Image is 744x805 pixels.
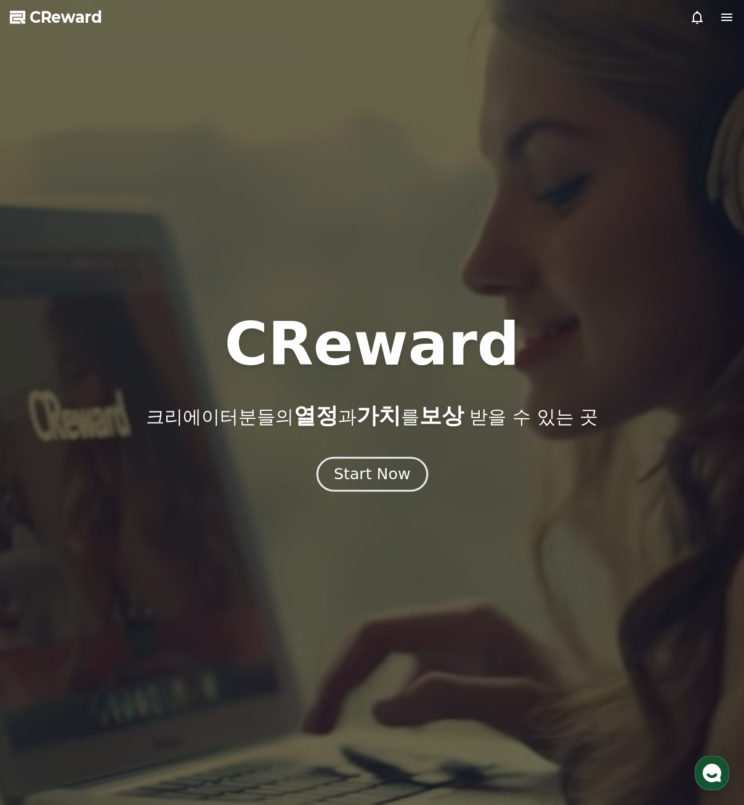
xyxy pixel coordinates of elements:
a: 홈 [4,390,81,421]
a: Start Now [319,470,426,482]
p: 크리에이터분들의 과 를 받을 수 있는 곳 [146,403,598,428]
span: 홈 [39,409,46,419]
h1: CReward [224,315,519,374]
a: 설정 [159,390,237,421]
span: 설정 [190,409,205,419]
a: CReward [10,7,102,27]
a: 대화 [81,390,159,421]
span: CReward [30,7,102,27]
span: 보상 [419,403,464,428]
span: 대화 [113,410,127,419]
span: 열정 [294,403,338,428]
span: 가치 [357,403,401,428]
div: Start Now [334,464,410,485]
button: Start Now [316,456,427,491]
